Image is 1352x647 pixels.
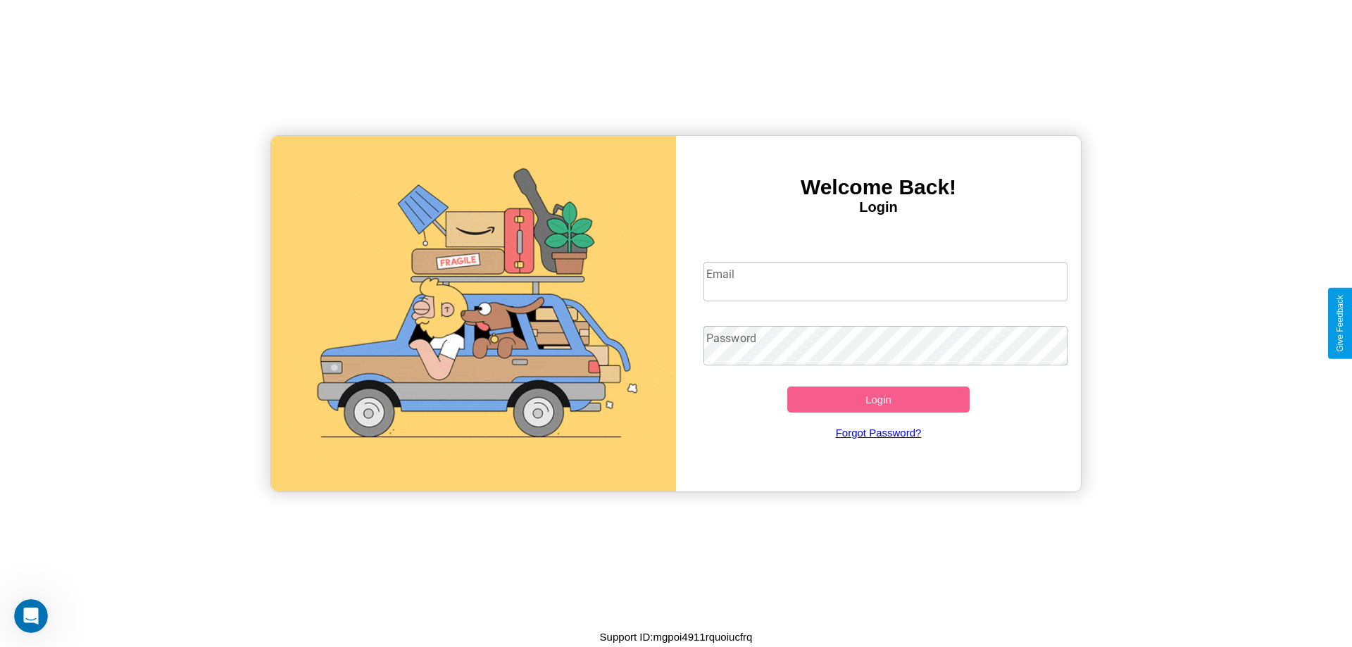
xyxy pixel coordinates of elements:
img: gif [271,136,676,491]
div: Give Feedback [1335,295,1345,352]
a: Forgot Password? [696,413,1061,453]
button: Login [787,387,970,413]
h4: Login [676,199,1081,215]
iframe: Intercom live chat [14,599,48,633]
p: Support ID: mgpoi4911rquoiucfrq [600,627,753,646]
h3: Welcome Back! [676,175,1081,199]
